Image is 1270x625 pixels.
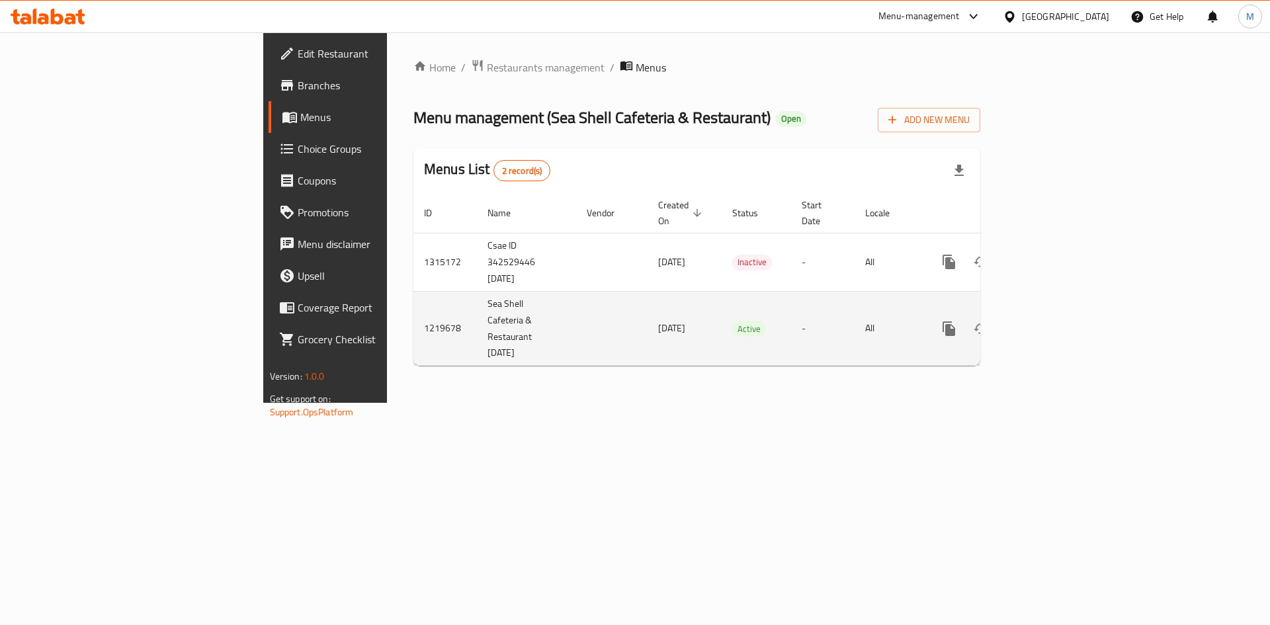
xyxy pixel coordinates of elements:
span: 2 record(s) [494,165,550,177]
a: Coverage Report [269,292,476,323]
span: Restaurants management [487,60,605,75]
div: Open [776,111,806,127]
span: ID [424,205,449,221]
span: [DATE] [658,319,685,337]
table: enhanced table [413,193,1071,366]
span: Locale [865,205,907,221]
div: Export file [943,155,975,187]
span: Created On [658,197,706,229]
span: Choice Groups [298,141,465,157]
span: M [1246,9,1254,24]
a: Menu disclaimer [269,228,476,260]
span: Coupons [298,173,465,188]
button: Change Status [965,313,997,345]
a: Menus [269,101,476,133]
td: All [855,233,923,291]
td: Sea Shell Cafeteria & Restaurant [DATE] [477,291,576,366]
span: [DATE] [658,253,685,271]
div: Menu-management [878,9,960,24]
td: Csae ID 342529446 [DATE] [477,233,576,291]
a: Promotions [269,196,476,228]
li: / [610,60,614,75]
a: Grocery Checklist [269,323,476,355]
span: Coverage Report [298,300,465,315]
td: All [855,291,923,366]
span: Status [732,205,775,221]
h2: Menus List [424,159,550,181]
span: Inactive [732,255,772,270]
div: [GEOGRAPHIC_DATA] [1022,9,1109,24]
a: Edit Restaurant [269,38,476,69]
a: Choice Groups [269,133,476,165]
div: Total records count [493,160,551,181]
span: Get support on: [270,390,331,407]
span: Menu management ( Sea Shell Cafeteria & Restaurant ) [413,103,771,132]
a: Branches [269,69,476,101]
a: Upsell [269,260,476,292]
a: Coupons [269,165,476,196]
span: Menu disclaimer [298,236,465,252]
span: Menus [636,60,666,75]
td: - [791,233,855,291]
span: Name [487,205,528,221]
span: Vendor [587,205,632,221]
span: Edit Restaurant [298,46,465,62]
th: Actions [923,193,1071,233]
button: more [933,246,965,278]
span: Menus [300,109,465,125]
td: - [791,291,855,366]
a: Support.OpsPlatform [270,403,354,421]
span: Promotions [298,204,465,220]
span: Version: [270,368,302,385]
button: Change Status [965,246,997,278]
span: Start Date [802,197,839,229]
button: Add New Menu [878,108,980,132]
span: Grocery Checklist [298,331,465,347]
span: 1.0.0 [304,368,325,385]
span: Add New Menu [888,112,970,128]
span: Open [776,113,806,124]
span: Branches [298,77,465,93]
nav: breadcrumb [413,59,980,76]
a: Restaurants management [471,59,605,76]
span: Active [732,321,766,337]
span: Upsell [298,268,465,284]
button: more [933,313,965,345]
